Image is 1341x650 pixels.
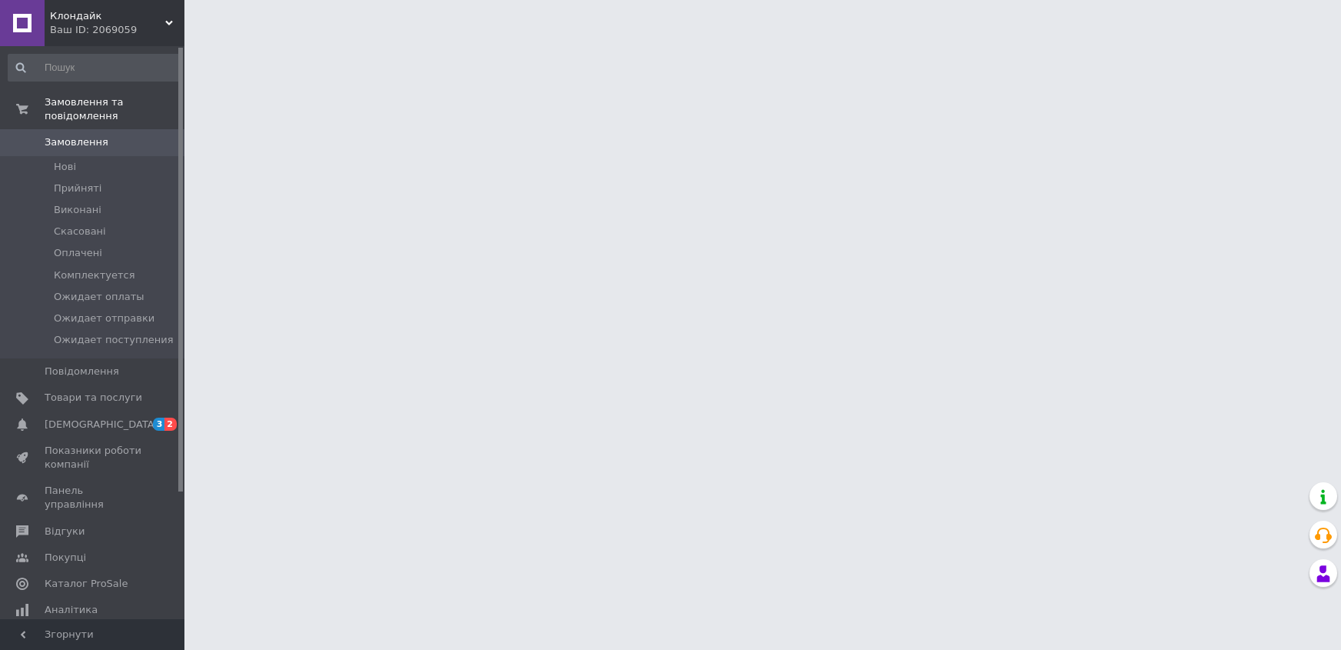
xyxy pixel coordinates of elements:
[50,23,184,37] div: Ваш ID: 2069059
[54,312,154,325] span: Ожидает отправки
[54,268,134,282] span: Комплектуется
[54,290,144,304] span: Ожидает оплаты
[54,182,101,195] span: Прийняті
[45,95,184,123] span: Замовлення та повідомлення
[54,333,174,347] span: Ожидает поступления
[45,525,85,538] span: Відгуки
[45,135,108,149] span: Замовлення
[45,484,142,512] span: Панель управління
[54,246,102,260] span: Оплачені
[153,418,165,431] span: 3
[50,9,165,23] span: Клондайк
[164,418,177,431] span: 2
[45,391,142,405] span: Товари та послуги
[45,418,158,432] span: [DEMOGRAPHIC_DATA]
[45,365,119,378] span: Повідомлення
[45,603,98,617] span: Аналітика
[54,160,76,174] span: Нові
[8,54,181,82] input: Пошук
[54,203,101,217] span: Виконані
[45,551,86,565] span: Покупці
[45,577,128,591] span: Каталог ProSale
[54,225,106,238] span: Скасовані
[45,444,142,472] span: Показники роботи компанії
